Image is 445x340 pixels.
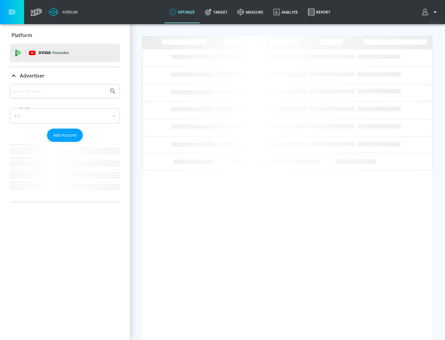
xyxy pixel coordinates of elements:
p: Youtube [52,49,69,56]
div: DV360: Youtube [10,44,120,62]
a: Analyze [268,1,303,23]
nav: list of Advertiser [10,142,120,202]
input: Search by name [12,87,106,95]
span: Add Account [53,132,77,139]
a: measure [232,1,268,23]
div: Atrium [60,9,78,15]
div: Platform [10,27,120,44]
a: Target [200,1,232,23]
div: A-Z [10,108,120,124]
a: Report [303,1,335,23]
a: Atrium [49,7,78,17]
p: DV360: [39,49,69,56]
span: v 4.22.2 [430,20,439,24]
button: Add Account [47,129,83,142]
p: Advertiser [20,72,44,79]
a: optimize [164,1,200,23]
div: Advertiser [10,84,120,202]
label: Sort By [18,106,31,110]
div: Advertiser [10,67,120,84]
p: Platform [11,32,32,39]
